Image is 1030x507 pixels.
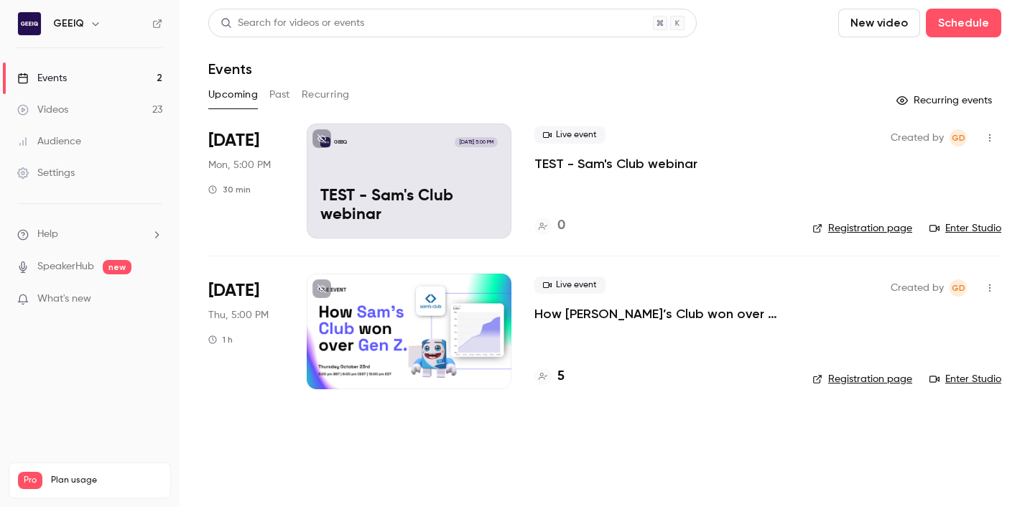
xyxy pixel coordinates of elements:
span: Giovanna Demopoulos [950,129,967,146]
a: Enter Studio [929,221,1001,236]
h6: GEEIQ [53,17,84,31]
span: [DATE] [208,129,259,152]
p: GEEIQ [334,139,347,146]
li: help-dropdown-opener [17,227,162,242]
button: Recurring events [890,89,1001,112]
div: Oct 23 Thu, 5:00 PM (Europe/London) [208,274,284,389]
h1: Events [208,60,252,78]
p: TEST - Sam's Club webinar [320,187,498,225]
span: Created by [891,129,944,146]
span: Giovanna Demopoulos [950,279,967,297]
span: Created by [891,279,944,297]
span: Plan usage [51,475,162,486]
a: 0 [534,216,565,236]
span: GD [952,129,965,146]
span: Help [37,227,58,242]
div: Search for videos or events [221,16,364,31]
iframe: Noticeable Trigger [145,293,162,306]
button: Past [269,83,290,106]
a: How [PERSON_NAME]’s Club won over Gen Z & Alpha [534,305,789,322]
button: Recurring [302,83,350,106]
a: Registration page [812,372,912,386]
span: [DATE] [208,279,259,302]
div: 30 min [208,184,251,195]
a: 5 [534,367,565,386]
span: Thu, 5:00 PM [208,308,269,322]
div: Settings [17,166,75,180]
div: Oct 20 Mon, 5:00 PM (Europe/London) [208,124,284,238]
a: TEST - Sam's Club webinarGEEIQ[DATE] 5:00 PMTEST - Sam's Club webinar [307,124,511,238]
span: Live event [534,276,606,294]
div: Events [17,71,67,85]
span: What's new [37,292,91,307]
span: GD [952,279,965,297]
h4: 5 [557,367,565,386]
button: Upcoming [208,83,258,106]
div: Audience [17,134,81,149]
div: Videos [17,103,68,117]
span: Mon, 5:00 PM [208,158,271,172]
span: Live event [534,126,606,144]
h4: 0 [557,216,565,236]
a: Enter Studio [929,372,1001,386]
div: 1 h [208,334,233,345]
a: SpeakerHub [37,259,94,274]
a: TEST - Sam's Club webinar [534,155,697,172]
span: [DATE] 5:00 PM [455,137,497,147]
a: Registration page [812,221,912,236]
img: GEEIQ [18,12,41,35]
button: New video [838,9,920,37]
span: Pro [18,472,42,489]
button: Schedule [926,9,1001,37]
span: new [103,260,131,274]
